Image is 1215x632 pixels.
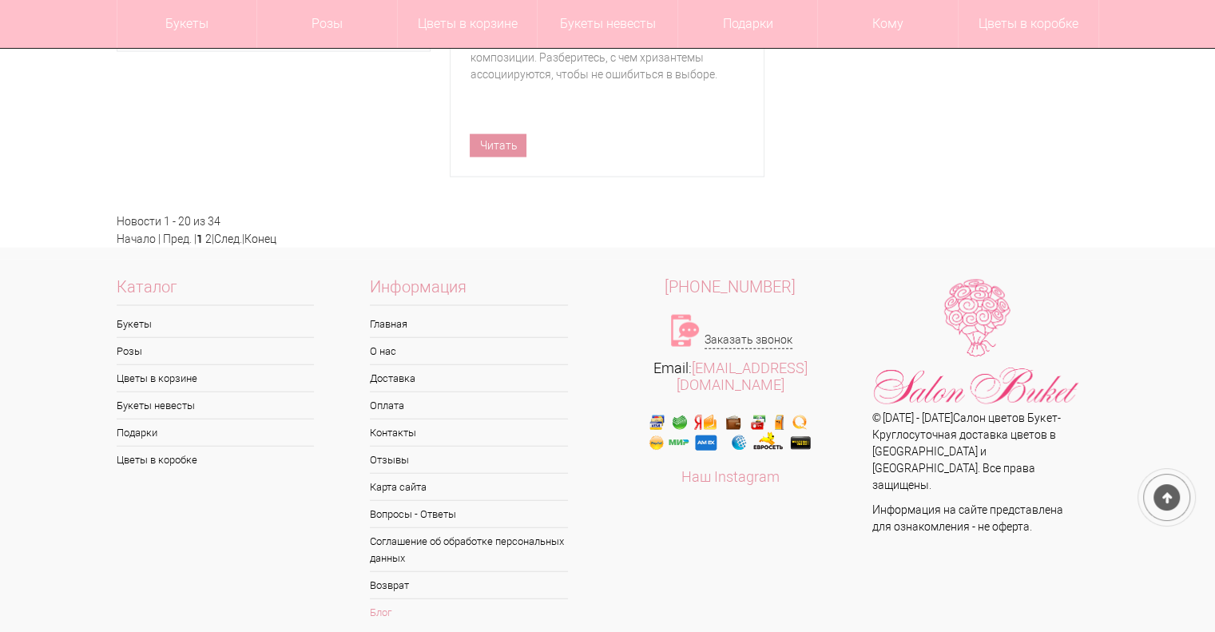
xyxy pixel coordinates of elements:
font: Новости 1 - 20 из 34 [117,215,220,228]
a: [PHONE_NUMBER] [608,279,854,296]
a: Заказать звонок [705,332,792,349]
a: Блог [370,599,568,626]
a: Цветы в корзине [117,365,315,392]
a: След. [214,233,242,245]
a: Розы [117,338,315,364]
b: 1 [197,231,203,246]
span: © [DATE] - [DATE] - Круглосуточная доставка цветов в [GEOGRAPHIC_DATA] и [GEOGRAPHIC_DATA]. Все п... [872,411,1060,491]
a: [EMAIL_ADDRESS][DOMAIN_NAME] [677,360,808,393]
a: Подарки [117,419,315,446]
a: Букеты [117,311,315,337]
span: Каталог [117,279,315,306]
a: О нас [370,338,568,364]
span: Информация [370,279,568,306]
img: Цветы Нижний Новгород [872,279,1080,410]
a: Конец [244,233,276,245]
a: Доставка [370,365,568,392]
a: Наш Instagram [681,468,780,485]
a: Отзывы [370,447,568,473]
a: Салон цветов Букет [953,411,1057,424]
div: Email: [608,360,854,393]
a: Соглашение об обработке персональных данных [370,528,568,571]
a: Главная [370,311,568,337]
span: [PHONE_NUMBER] [665,277,796,296]
a: 2 [205,233,212,245]
a: Возврат [370,572,568,598]
a: Контакты [370,419,568,446]
a: Оплата [370,392,568,419]
a: Цветы в коробке [117,447,315,473]
font: Начало | Пред. | | | [117,233,276,245]
a: Читать [470,134,526,157]
a: Вопросы - Ответы [370,501,568,527]
a: Букеты невесты [117,392,315,419]
span: Информация на сайте представлена для ознакомления - не оферта. [872,503,1063,533]
a: Карта сайта [370,474,568,500]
